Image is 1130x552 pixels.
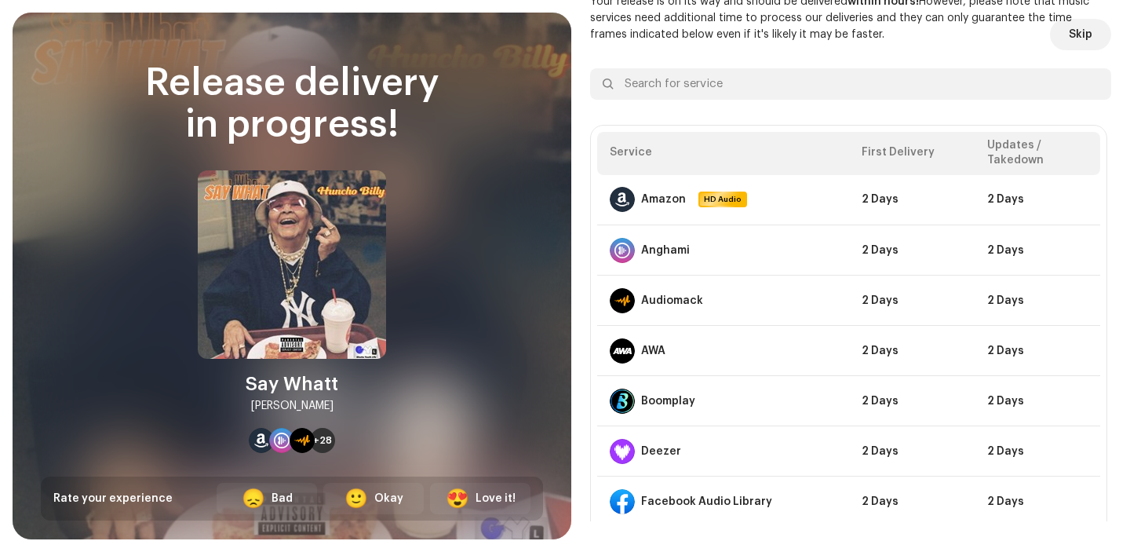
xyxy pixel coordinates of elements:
span: Skip [1069,19,1092,50]
div: [PERSON_NAME] [251,397,334,415]
div: Okay [374,491,403,507]
td: 2 Days [849,477,975,527]
div: Say Whatt [246,371,338,397]
span: +28 [313,434,332,447]
td: 2 Days [975,376,1100,426]
img: 177f7d62-5b2f-4a3f-b45d-1ebf88a7ba42 [198,170,386,359]
div: AWA [641,345,665,357]
td: 2 Days [975,276,1100,326]
div: Amazon [641,193,686,206]
td: 2 Days [849,225,975,276]
div: 😍 [446,489,469,508]
span: HD Audio [700,193,745,206]
input: Search for service [590,68,1111,100]
td: 2 Days [849,326,975,376]
div: Love it! [476,491,516,507]
th: Service [597,132,849,175]
div: Boomplay [641,395,695,408]
div: Release delivery in progress! [41,63,543,146]
div: Audiomack [641,294,703,307]
td: 2 Days [975,225,1100,276]
span: Rate your experience [53,493,173,504]
div: Bad [272,491,293,507]
button: Skip [1050,19,1111,50]
th: First Delivery [849,132,975,175]
td: 2 Days [849,175,975,225]
td: 2 Days [849,426,975,477]
th: Updates / Takedown [975,132,1100,175]
td: 2 Days [975,175,1100,225]
td: 2 Days [975,426,1100,477]
td: 2 Days [975,477,1100,527]
div: Deezer [641,445,681,458]
div: Facebook Audio Library [641,495,772,508]
div: 🙂 [344,489,368,508]
div: 😞 [242,489,265,508]
div: Anghami [641,244,690,257]
td: 2 Days [849,376,975,426]
td: 2 Days [849,276,975,326]
td: 2 Days [975,326,1100,376]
